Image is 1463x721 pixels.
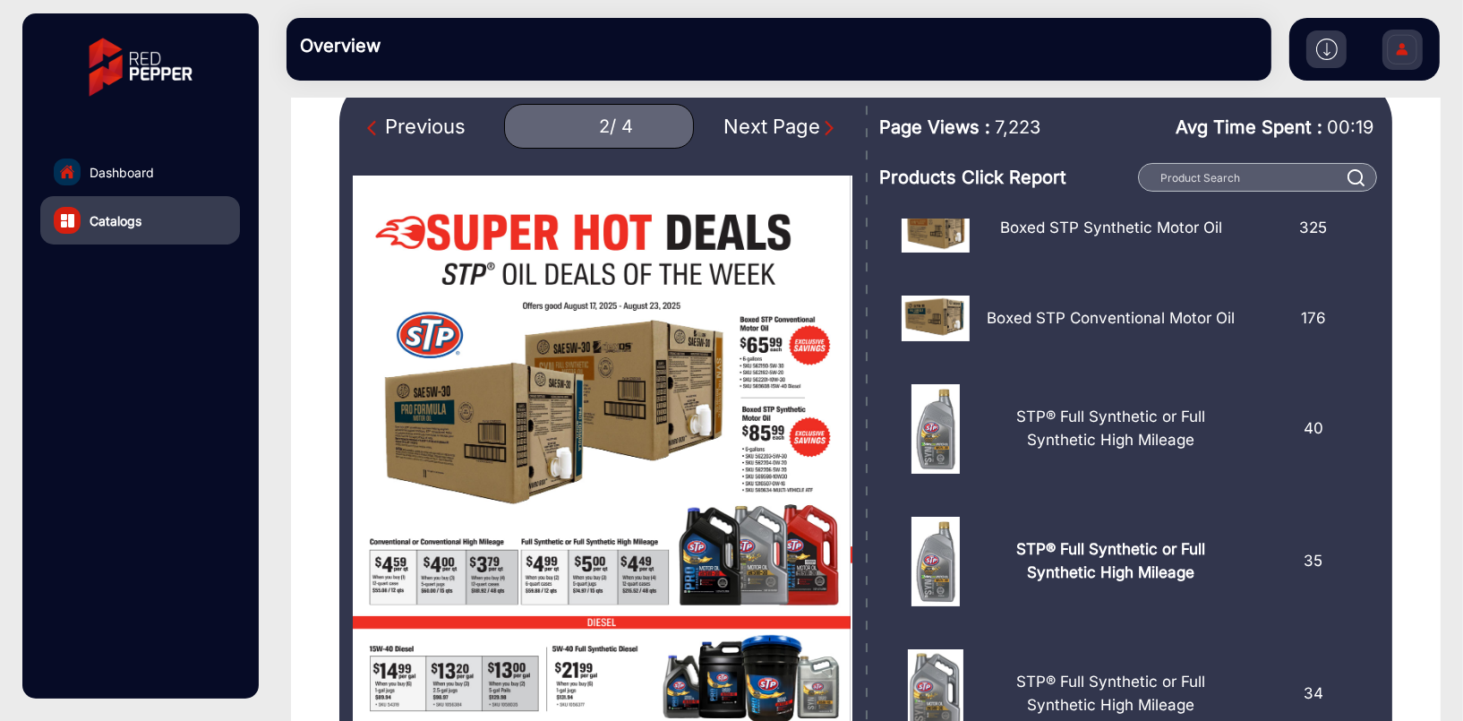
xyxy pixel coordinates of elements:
img: vmg-logo [76,22,205,112]
img: h2download.svg [1316,39,1338,60]
div: 40 [1253,384,1374,474]
input: Product Search [1138,163,1377,192]
p: Boxed STP Synthetic Motor Oil [1000,217,1222,240]
img: Sign%20Up.svg [1383,21,1421,83]
p: STP® Full Synthetic or Full Synthetic High Mileage [983,671,1240,717]
img: home [59,164,75,180]
span: 00:19 [1327,116,1373,138]
span: Dashboard [90,163,154,182]
img: catalog [61,214,74,227]
h3: Products Click Report [879,167,1132,188]
a: Catalogs [40,196,240,245]
img: 17506831250002025-06-23_18-19-05.jpg [902,384,970,474]
p: STP® Full Synthetic or Full Synthetic High Mileage [983,406,1240,451]
span: Page Views : [879,114,990,141]
div: / 4 [610,116,633,138]
img: Previous Page [367,119,385,137]
div: Next Page [723,112,838,142]
p: STP® Full Synthetic or Full Synthetic High Mileage [983,538,1240,584]
img: 17506831280002025-06-23_18-19-05.jpg [902,517,970,606]
div: 325 [1253,204,1374,253]
h3: Overview [300,35,551,56]
span: Avg Time Spent : [1176,114,1322,141]
img: prodSearch%20_white.svg [1347,169,1365,186]
a: Dashboard [40,148,240,196]
span: 7,223 [995,114,1040,141]
img: 17482601730002.png [902,296,970,341]
span: Catalogs [90,211,141,230]
div: 35 [1253,517,1374,606]
div: Previous [367,112,466,142]
p: Boxed STP Conventional Motor Oil [987,307,1235,330]
div: 176 [1253,296,1374,341]
img: 17482601760003.png [902,204,970,253]
img: Next Page [820,119,838,137]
